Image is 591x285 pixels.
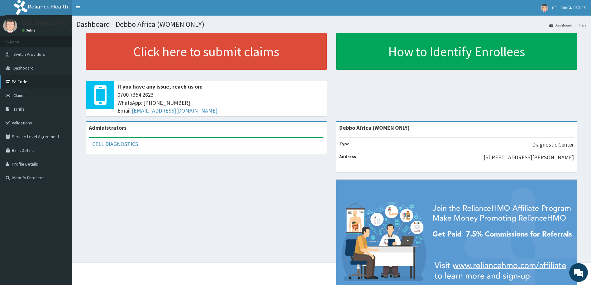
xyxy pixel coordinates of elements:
[541,4,548,12] img: User Image
[573,22,586,28] li: Here
[92,140,138,147] a: CELL DIAGNOSTICS
[552,5,586,11] span: CELL DIAGNOSTICS
[549,22,572,28] a: Dashboard
[532,141,574,149] p: Diagnostic Center
[13,51,45,57] span: Switch Providers
[339,154,356,159] b: Address
[13,93,26,98] span: Claims
[86,33,327,70] a: Click here to submit claims
[3,19,17,33] img: User Image
[22,28,37,32] a: Online
[339,141,350,147] b: Type
[22,20,68,26] p: CELL DIAGNOSTICS
[117,83,203,90] b: If you have any issue, reach us on:
[484,153,574,162] p: [STREET_ADDRESS][PERSON_NAME]
[13,106,25,112] span: Tariffs
[76,20,586,28] h1: Dashboard - Debbo Africa (WOMEN ONLY)
[132,107,217,114] a: [EMAIL_ADDRESS][DOMAIN_NAME]
[13,65,34,71] span: Dashboard
[89,124,126,131] b: Administrators
[336,33,577,70] a: How to Identify Enrollees
[339,124,410,131] strong: Debbo Africa (WOMEN ONLY)
[117,91,324,115] span: 0700 7354 2623 WhatsApp: [PHONE_NUMBER] Email:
